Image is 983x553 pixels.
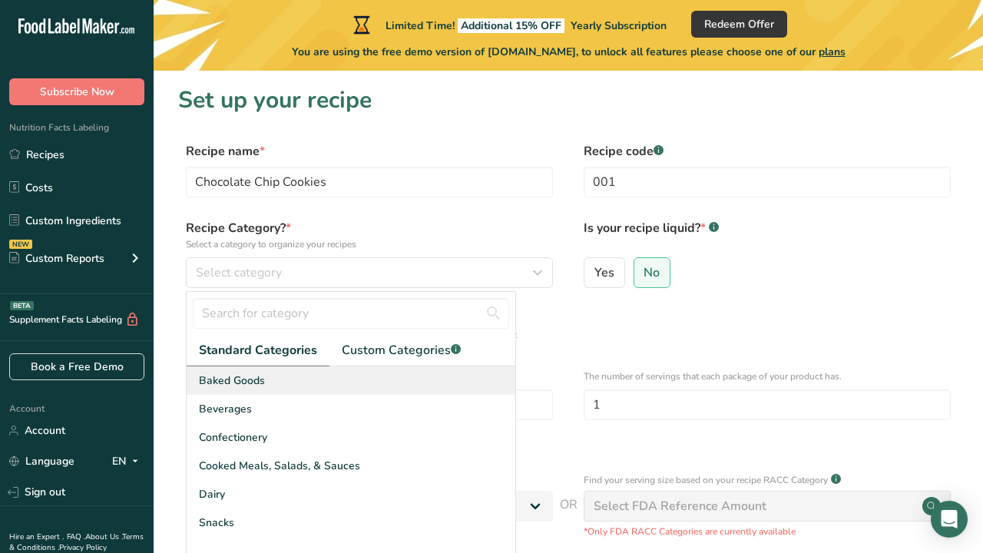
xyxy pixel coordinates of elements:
[10,301,34,310] div: BETA
[199,401,252,417] span: Beverages
[178,83,958,118] h1: Set up your recipe
[571,18,667,33] span: Yearly Subscription
[9,531,144,553] a: Terms & Conditions .
[9,250,104,267] div: Custom Reports
[292,44,846,60] span: You are using the free demo version of [DOMAIN_NAME], to unlock all features please choose one of...
[40,84,114,100] span: Subscribe Now
[458,18,564,33] span: Additional 15% OFF
[199,458,360,474] span: Cooked Meals, Salads, & Sauces
[584,525,951,538] p: *Only FDA RACC Categories are currently available
[584,167,951,197] input: Type your recipe code here
[186,167,553,197] input: Type your recipe name here
[560,495,578,538] span: OR
[594,265,614,280] span: Yes
[186,257,553,288] button: Select category
[199,515,234,531] span: Snacks
[9,353,144,380] a: Book a Free Demo
[186,219,553,251] label: Recipe Category?
[9,240,32,249] div: NEW
[584,142,951,161] label: Recipe code
[199,341,317,359] span: Standard Categories
[704,16,774,32] span: Redeem Offer
[584,369,951,383] p: The number of servings that each package of your product has.
[819,45,846,59] span: plans
[931,501,968,538] div: Open Intercom Messenger
[199,486,225,502] span: Dairy
[199,373,265,389] span: Baked Goods
[691,11,787,38] button: Redeem Offer
[196,263,282,282] span: Select category
[112,452,144,471] div: EN
[9,78,144,105] button: Subscribe Now
[199,429,267,445] span: Confectionery
[59,542,107,553] a: Privacy Policy
[193,298,509,329] input: Search for category
[186,142,553,161] label: Recipe name
[186,237,553,251] p: Select a category to organize your recipes
[584,219,951,251] label: Is your recipe liquid?
[67,531,85,542] a: FAQ .
[644,265,660,280] span: No
[350,15,667,34] div: Limited Time!
[9,531,64,542] a: Hire an Expert .
[342,341,461,359] span: Custom Categories
[594,497,766,515] div: Select FDA Reference Amount
[85,531,122,542] a: About Us .
[9,448,74,475] a: Language
[584,473,828,487] p: Find your serving size based on your recipe RACC Category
